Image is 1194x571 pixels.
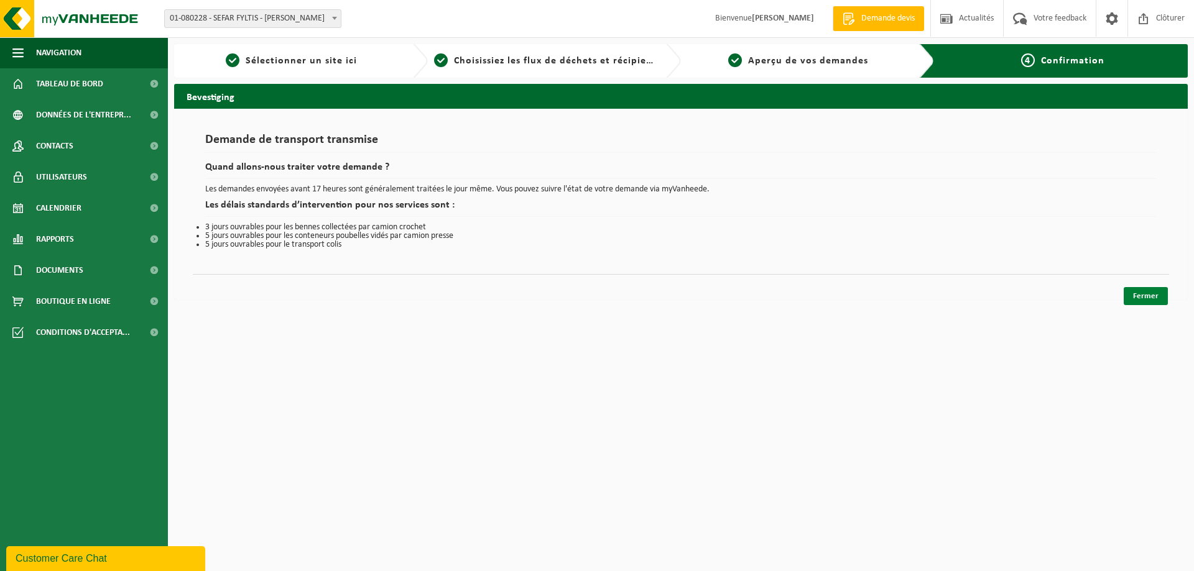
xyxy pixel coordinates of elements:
[205,223,1157,232] li: 3 jours ouvrables pour les bennes collectées par camion crochet
[205,162,1157,179] h2: Quand allons-nous traiter votre demande ?
[687,53,910,68] a: 3Aperçu de vos demandes
[165,10,341,27] span: 01-080228 - SEFAR FYLTIS - BILLY BERCLAU
[748,56,868,66] span: Aperçu de vos demandes
[36,255,83,286] span: Documents
[752,14,814,23] strong: [PERSON_NAME]
[36,193,81,224] span: Calendrier
[1041,56,1104,66] span: Confirmation
[6,544,208,571] iframe: chat widget
[36,68,103,99] span: Tableau de bord
[36,162,87,193] span: Utilisateurs
[36,286,111,317] span: Boutique en ligne
[205,134,1157,153] h1: Demande de transport transmise
[164,9,341,28] span: 01-080228 - SEFAR FYLTIS - BILLY BERCLAU
[1124,287,1168,305] a: Fermer
[205,232,1157,240] li: 5 jours ouvrables pour les conteneurs poubelles vidés par camion presse
[226,53,239,67] span: 1
[434,53,448,67] span: 2
[728,53,742,67] span: 3
[36,99,131,130] span: Données de l'entrepr...
[36,37,81,68] span: Navigation
[833,6,924,31] a: Demande devis
[246,56,357,66] span: Sélectionner un site ici
[205,240,1157,249] li: 5 jours ouvrables pour le transport colis
[434,53,657,68] a: 2Choisissiez les flux de déchets et récipients
[205,185,1157,194] p: Les demandes envoyées avant 17 heures sont généralement traitées le jour même. Vous pouvez suivre...
[205,200,1157,217] h2: Les délais standards d’intervention pour nos services sont :
[174,84,1188,108] h2: Bevestiging
[36,224,74,255] span: Rapports
[36,317,130,348] span: Conditions d'accepta...
[36,130,73,162] span: Contacts
[454,56,661,66] span: Choisissiez les flux de déchets et récipients
[858,12,918,25] span: Demande devis
[180,53,403,68] a: 1Sélectionner un site ici
[1021,53,1035,67] span: 4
